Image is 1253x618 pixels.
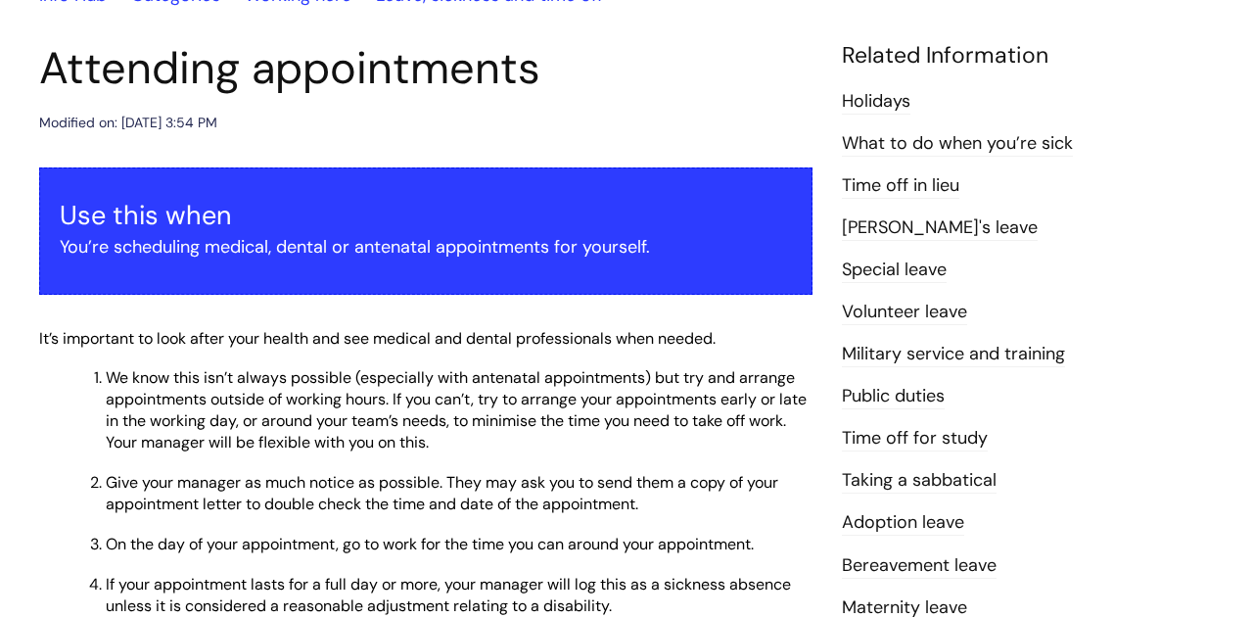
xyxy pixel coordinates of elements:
[106,472,778,514] span: Give your manager as much notice as possible. They may ask you to send them a copy of your appoin...
[106,534,754,554] span: On the day of your appointment, go to work for the time you can around your appointment.
[106,574,791,616] span: If your appointment lasts for a full day or more, your manager will log this as a sickness absenc...
[39,111,217,135] div: Modified on: [DATE] 3:54 PM
[60,231,792,262] p: You’re scheduling medical, dental or antenatal appointments for yourself.
[842,510,964,536] a: Adoption leave
[60,200,792,231] h3: Use this when
[106,367,807,452] span: We know this isn’t always possible (especially with antenatal appointments) but try and arrange a...
[842,553,997,579] a: Bereavement leave
[842,384,945,409] a: Public duties
[39,328,716,349] span: It’s important to look after your health and see medical and dental professionals when needed.
[842,42,1214,70] h4: Related Information
[842,89,910,115] a: Holidays
[842,342,1065,367] a: Military service and training
[842,173,959,199] a: Time off in lieu
[842,131,1073,157] a: What to do when you’re sick
[842,215,1038,241] a: [PERSON_NAME]'s leave
[842,258,947,283] a: Special leave
[842,426,988,452] a: Time off for study
[39,42,812,95] h1: Attending appointments
[842,468,997,494] a: Taking a sabbatical
[842,300,967,325] a: Volunteer leave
